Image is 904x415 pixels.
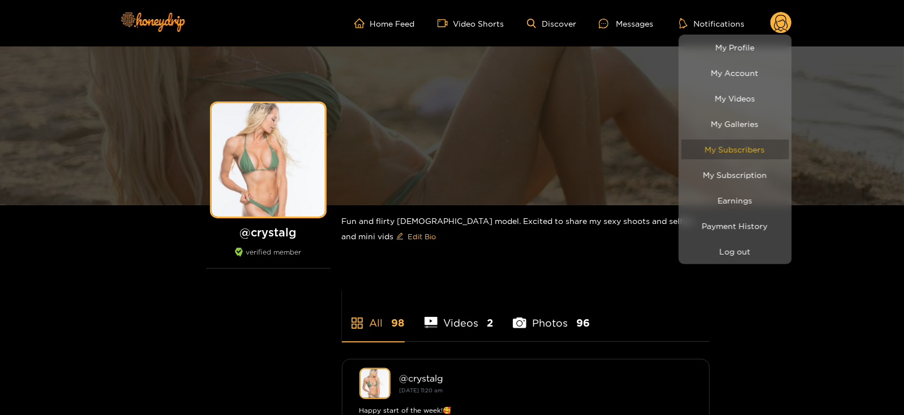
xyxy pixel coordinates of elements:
[682,190,789,210] a: Earnings
[682,139,789,159] a: My Subscribers
[682,165,789,185] a: My Subscription
[682,63,789,83] a: My Account
[682,114,789,134] a: My Galleries
[682,242,789,261] button: Log out
[682,37,789,57] a: My Profile
[682,88,789,108] a: My Videos
[682,216,789,236] a: Payment History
